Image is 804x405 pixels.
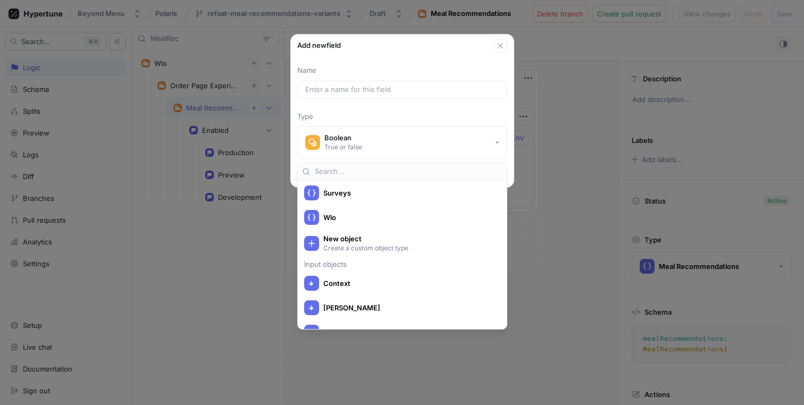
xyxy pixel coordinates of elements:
div: Boolean [324,133,362,142]
p: Type [297,112,507,122]
div: Input objects [300,261,505,267]
input: Search... [315,166,502,177]
div: True or false [324,142,362,151]
p: Add new field [297,40,341,51]
button: BooleanTrue or false [297,126,507,158]
span: New object [323,234,495,243]
span: Order Confirmation Email Context [323,328,495,337]
span: Context [323,279,495,288]
p: Create a custom object type [323,243,493,252]
p: Name [297,65,507,76]
input: Enter a name for this field [305,85,499,95]
span: [PERSON_NAME] [323,303,495,313]
span: Surveys [323,189,495,198]
span: Wlo [323,213,495,222]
